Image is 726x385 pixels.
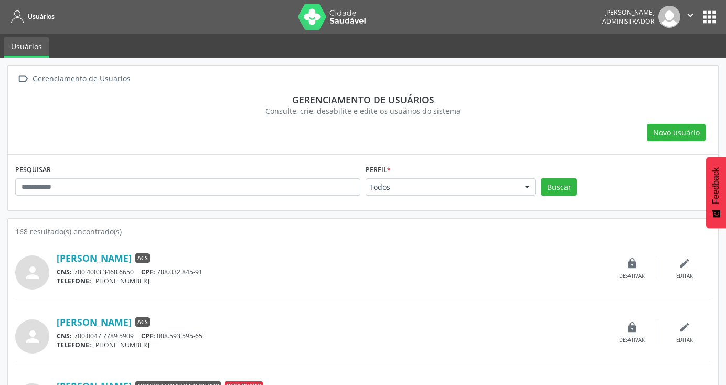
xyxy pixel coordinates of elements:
[679,322,690,333] i: edit
[626,322,638,333] i: lock
[619,273,645,280] div: Desativar
[57,276,91,285] span: TELEFONE:
[602,17,655,26] span: Administrador
[658,6,680,28] img: img
[7,8,55,25] a: Usuários
[57,276,606,285] div: [PHONE_NUMBER]
[57,316,132,328] a: [PERSON_NAME]
[57,252,132,264] a: [PERSON_NAME]
[706,157,726,228] button: Feedback - Mostrar pesquisa
[23,327,42,346] i: person
[28,12,55,21] span: Usuários
[15,71,30,87] i: 
[366,162,391,178] label: Perfil
[711,167,721,204] span: Feedback
[141,331,155,340] span: CPF:
[647,124,706,142] button: Novo usuário
[15,71,132,87] a:  Gerenciamento de Usuários
[57,340,606,349] div: [PHONE_NUMBER]
[30,71,132,87] div: Gerenciamento de Usuários
[57,331,606,340] div: 700 0047 7789 5909 008.593.595-65
[15,226,711,237] div: 168 resultado(s) encontrado(s)
[653,127,700,138] span: Novo usuário
[541,178,577,196] button: Buscar
[23,105,703,116] div: Consulte, crie, desabilite e edite os usuários do sistema
[23,94,703,105] div: Gerenciamento de usuários
[685,9,696,21] i: 
[135,317,150,327] span: ACS
[602,8,655,17] div: [PERSON_NAME]
[680,6,700,28] button: 
[135,253,150,263] span: ACS
[619,337,645,344] div: Desativar
[676,273,693,280] div: Editar
[23,263,42,282] i: person
[15,162,51,178] label: PESQUISAR
[57,268,72,276] span: CNS:
[626,258,638,269] i: lock
[57,331,72,340] span: CNS:
[57,268,606,276] div: 700 4083 3468 6650 788.032.845-91
[141,268,155,276] span: CPF:
[369,182,514,192] span: Todos
[676,337,693,344] div: Editar
[4,37,49,58] a: Usuários
[679,258,690,269] i: edit
[57,340,91,349] span: TELEFONE:
[700,8,719,26] button: apps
